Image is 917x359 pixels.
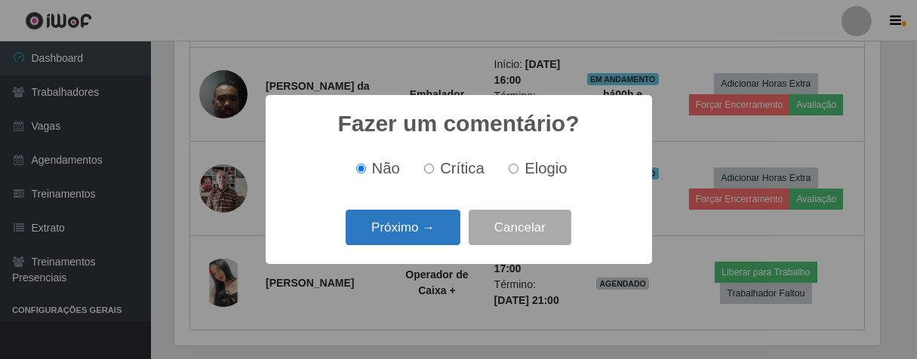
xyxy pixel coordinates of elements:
input: Elogio [509,164,519,173]
span: Não [372,160,400,176]
button: Cancelar [469,210,571,245]
input: Não [356,164,366,173]
h2: Fazer um comentário? [337,110,579,137]
span: Elogio [525,160,567,176]
input: Crítica [424,164,434,173]
span: Crítica [440,160,485,176]
button: Próximo → [346,210,460,245]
